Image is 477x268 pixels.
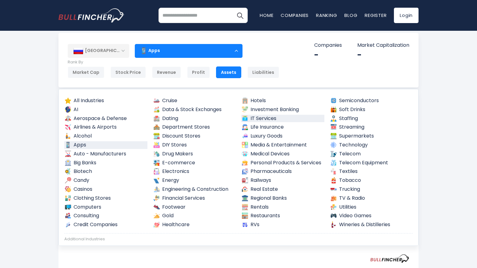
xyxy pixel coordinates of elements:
div: - [357,50,409,60]
p: Companies [314,42,342,49]
a: All Industries [64,97,147,105]
a: Hotels [241,97,324,105]
a: IT Services [241,115,324,122]
a: Media & Entertainment [241,141,324,149]
a: Footwear [153,203,236,211]
img: bullfincher logo [58,8,125,22]
div: Assets [216,66,241,78]
div: Market Cap [68,66,104,78]
a: Financial Services [153,194,236,202]
div: Liabilities [247,66,279,78]
a: RVs [241,221,324,229]
a: Gold [153,212,236,220]
a: Medical Devices [241,150,324,158]
a: Wineries & Distilleries [330,221,413,229]
div: Additional Industries [64,237,413,242]
a: Pharmaceuticals [241,168,324,175]
a: Medical Tools [241,245,324,253]
a: Trucking [330,186,413,193]
a: Renewable Energy [330,245,413,253]
div: Profit [187,66,210,78]
a: Restaurants [241,212,324,220]
a: Companies [281,12,309,18]
a: Dating [153,115,236,122]
a: Textiles [330,168,413,175]
a: Farming Supplies [153,245,236,253]
a: Alcohol [64,132,147,140]
a: Casinos [64,186,147,193]
a: Data & Stock Exchanges [153,106,236,114]
a: Staffing [330,115,413,122]
p: Rank By [68,60,279,65]
a: E-commerce [153,159,236,167]
a: Video Games [330,212,413,220]
a: Engineering & Construction [153,186,236,193]
a: Credit Companies [64,221,147,229]
div: Apps [135,44,243,58]
a: Apps [64,141,147,149]
a: Technology [330,141,413,149]
div: Revenue [152,66,181,78]
a: Biotech [64,168,147,175]
a: Auto - Manufacturers [64,150,147,158]
a: Department Stores [153,123,236,131]
a: Telecom [330,150,413,158]
a: Personal Products & Services [241,159,324,167]
div: [GEOGRAPHIC_DATA] [68,44,129,58]
a: Regional Banks [241,194,324,202]
a: Telecom Equipment [330,159,413,167]
a: Electronics [153,168,236,175]
a: Advertising [64,245,147,253]
a: Home [260,12,273,18]
a: Investment Banking [241,106,324,114]
a: Utilities [330,203,413,211]
a: AI [64,106,147,114]
a: Energy [153,177,236,184]
a: Consulting [64,212,147,220]
a: Healthcare [153,221,236,229]
a: Aerospace & Defense [64,115,147,122]
div: Stock Price [110,66,146,78]
a: Airlines & Airports [64,123,147,131]
a: Big Banks [64,159,147,167]
a: Real Estate [241,186,324,193]
a: Soft Drinks [330,106,413,114]
a: Streaming [330,123,413,131]
a: Login [394,8,419,23]
a: TV & Radio [330,194,413,202]
p: Market Capitalization [357,42,409,49]
a: Ranking [316,12,337,18]
a: Candy [64,177,147,184]
a: Supermarkets [330,132,413,140]
a: Cruise [153,97,236,105]
a: Discount Stores [153,132,236,140]
div: - [314,50,342,60]
button: Search [232,8,248,23]
a: Drug Makers [153,150,236,158]
a: Go to homepage [58,8,125,22]
a: Register [365,12,387,18]
a: Railways [241,177,324,184]
a: Tobacco [330,177,413,184]
a: DIY Stores [153,141,236,149]
a: Luxury Goods [241,132,324,140]
a: Life Insurance [241,123,324,131]
a: Blog [344,12,357,18]
a: Rentals [241,203,324,211]
a: Semiconductors [330,97,413,105]
a: Clothing Stores [64,194,147,202]
a: Computers [64,203,147,211]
